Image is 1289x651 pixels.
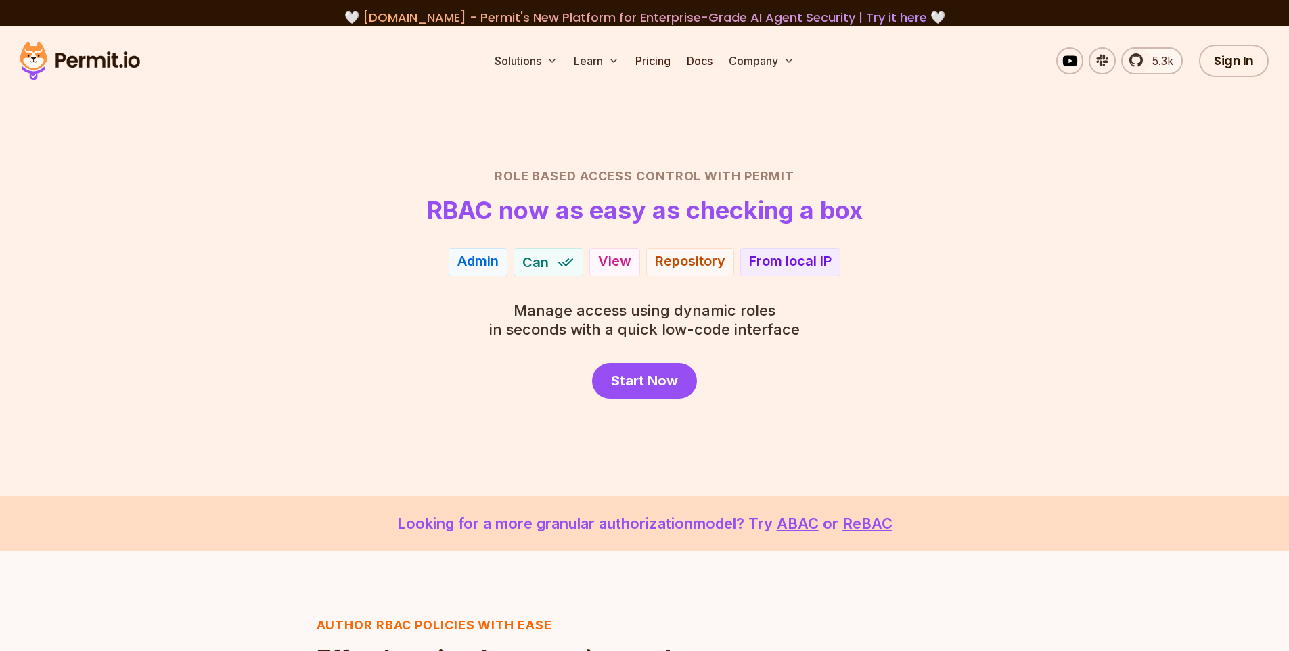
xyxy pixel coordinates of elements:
div: Repository [655,251,725,270]
a: Try it here [866,9,927,26]
h1: RBAC now as easy as checking a box [427,197,863,224]
a: Start Now [592,363,697,399]
div: 🤍 🤍 [32,8,1257,27]
button: Company [723,47,800,74]
button: Solutions [489,47,563,74]
a: Docs [681,47,718,74]
button: Learn [568,47,625,74]
span: Can [522,253,549,272]
p: Looking for a more granular authorization model? Try or [32,512,1257,535]
div: View [598,251,631,270]
span: Manage access using dynamic roles [489,301,800,320]
span: with Permit [704,167,794,186]
a: 5.3k [1121,47,1183,74]
span: [DOMAIN_NAME] - Permit's New Platform for Enterprise-Grade AI Agent Security | [363,9,927,26]
h2: Role Based Access Control [171,167,1118,186]
a: ABAC [777,514,819,532]
a: Pricing [630,47,676,74]
div: From local IP [749,251,832,270]
h3: Author RBAC POLICIES with EASE [317,616,686,635]
a: Sign In [1199,45,1269,77]
a: ReBAC [842,514,892,532]
span: 5.3k [1144,53,1173,69]
div: Admin [457,251,499,270]
img: Permit logo [14,38,146,84]
span: Start Now [611,371,678,390]
p: in seconds with a quick low-code interface [489,301,800,339]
